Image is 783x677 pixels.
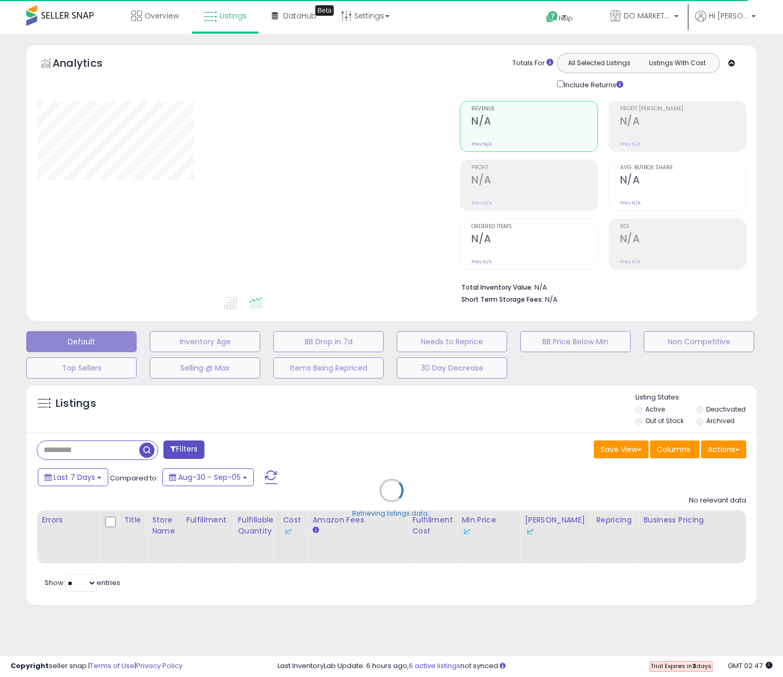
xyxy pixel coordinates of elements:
[53,56,123,73] h5: Analytics
[471,165,597,171] span: Profit
[273,357,384,378] button: Items Being Repriced
[695,11,756,34] a: Hi [PERSON_NAME]
[644,331,754,352] button: Non Competitive
[709,11,748,21] span: Hi [PERSON_NAME]
[471,106,597,112] span: Revenue
[273,331,384,352] button: BB Drop in 7d
[352,509,431,518] div: Retrieving listings data..
[471,233,597,247] h2: N/A
[549,78,636,90] div: Include Returns
[471,224,597,230] span: Ordered Items
[620,224,746,230] span: ROI
[471,174,597,188] h2: N/A
[624,11,671,21] span: DO MARKETPLACE LLC
[26,331,137,352] button: Default
[150,331,260,352] button: Inventory Age
[620,200,641,206] small: Prev: N/A
[620,174,746,188] h2: N/A
[283,11,316,21] span: DataHub
[545,294,558,304] span: N/A
[620,106,746,112] span: Profit [PERSON_NAME]
[150,357,260,378] button: Selling @ Max
[461,295,543,304] b: Short Term Storage Fees:
[26,357,137,378] button: Top Sellers
[461,280,738,293] li: N/A
[471,141,492,147] small: Prev: N/A
[620,165,746,171] span: Avg. Buybox Share
[620,233,746,247] h2: N/A
[471,200,492,206] small: Prev: N/A
[520,331,631,352] button: BB Price Below Min
[538,3,593,34] a: Help
[471,115,597,129] h2: N/A
[560,56,638,70] button: All Selected Listings
[397,357,507,378] button: 30 Day Decrease
[620,141,641,147] small: Prev: N/A
[471,259,492,265] small: Prev: N/A
[545,11,559,24] i: Get Help
[512,58,553,68] div: Totals For
[220,11,247,21] span: Listings
[559,14,573,23] span: Help
[461,283,533,292] b: Total Inventory Value:
[145,11,179,21] span: Overview
[315,5,334,16] div: Tooltip anchor
[397,331,507,352] button: Needs to Reprice
[638,56,716,70] button: Listings With Cost
[620,259,641,265] small: Prev: N/A
[620,115,746,129] h2: N/A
